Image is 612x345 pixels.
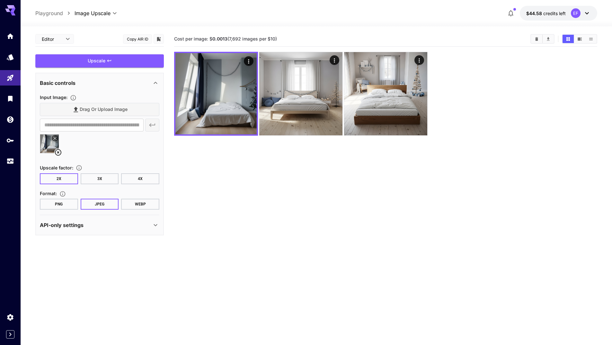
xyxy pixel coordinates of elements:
button: $44.57782EF [520,6,597,21]
div: Show images in grid viewShow images in video viewShow images in list view [562,34,597,44]
button: Download All [543,35,554,43]
button: Show images in grid view [563,35,574,43]
button: Show images in video view [574,35,585,43]
button: Show images in list view [585,35,597,43]
span: $44.58 [526,11,543,16]
div: Actions [414,55,424,65]
button: Clear Images [531,35,542,43]
button: 3X [81,173,119,184]
button: Add to library [156,35,162,43]
button: Copy AIR ID [123,34,152,44]
b: 0.0013 [212,36,227,41]
img: 9k= [175,53,257,134]
div: Actions [244,56,253,66]
div: Clear ImagesDownload All [530,34,554,44]
div: Basic controls [40,75,159,91]
div: $44.57782 [526,10,566,17]
img: Z [344,52,427,135]
button: JPEG [81,199,119,210]
span: Cost per image: $ (7,692 images per $10) [174,36,277,41]
span: credits left [543,11,566,16]
div: API-only settings [40,217,159,233]
img: 2Q== [259,52,342,135]
button: 4X [121,173,159,184]
button: Upscale [35,54,164,68]
div: Actions [330,55,339,65]
div: EF [571,8,581,18]
button: WEBP [121,199,159,210]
